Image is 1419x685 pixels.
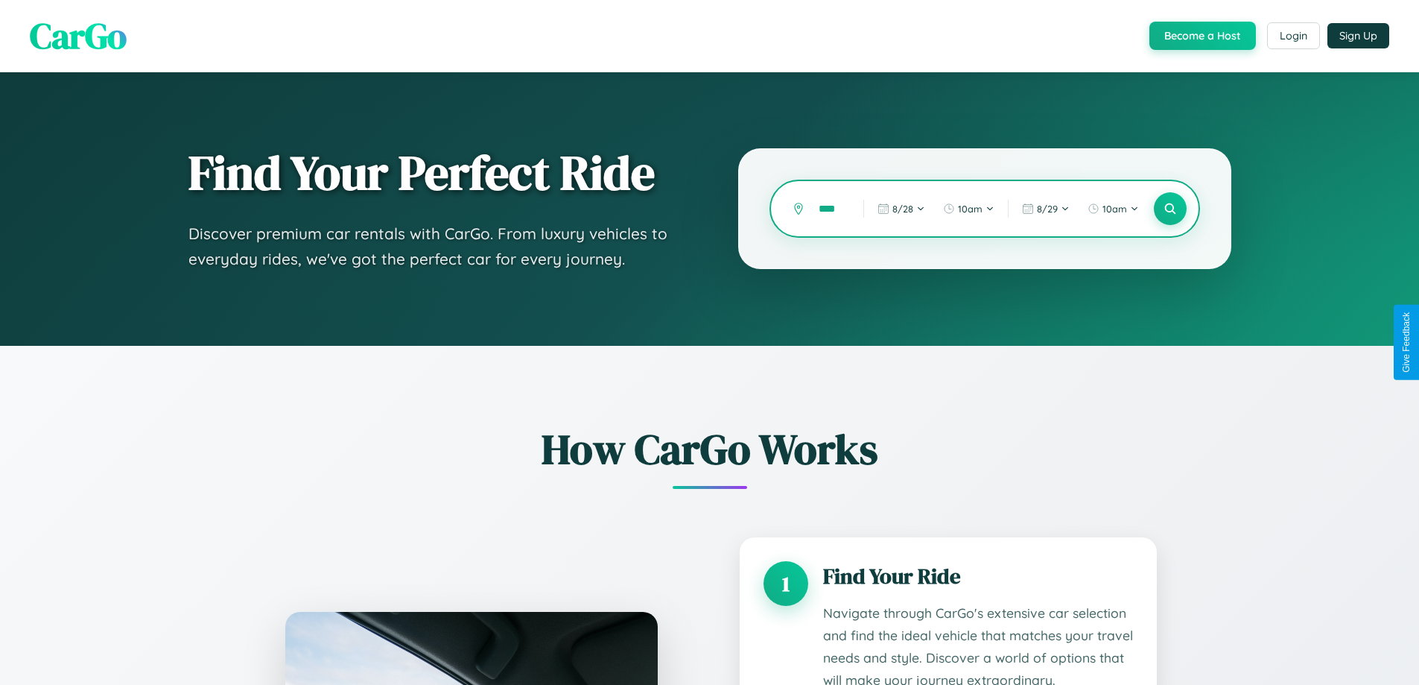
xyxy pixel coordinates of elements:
h1: Find Your Perfect Ride [188,147,679,199]
h3: Find Your Ride [823,561,1133,591]
h2: How CarGo Works [263,420,1157,478]
button: 10am [1080,197,1146,221]
button: 8/29 [1015,197,1077,221]
button: Become a Host [1149,22,1256,50]
span: 8 / 28 [892,203,913,215]
button: 8/28 [870,197,933,221]
button: Login [1267,22,1320,49]
span: 8 / 29 [1037,203,1058,215]
div: Give Feedback [1401,312,1412,373]
span: 10am [1102,203,1127,215]
button: 10am [936,197,1002,221]
span: CarGo [30,11,127,60]
div: 1 [764,561,808,606]
button: Sign Up [1327,23,1389,48]
p: Discover premium car rentals with CarGo. From luxury vehicles to everyday rides, we've got the pe... [188,221,679,271]
span: 10am [958,203,982,215]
